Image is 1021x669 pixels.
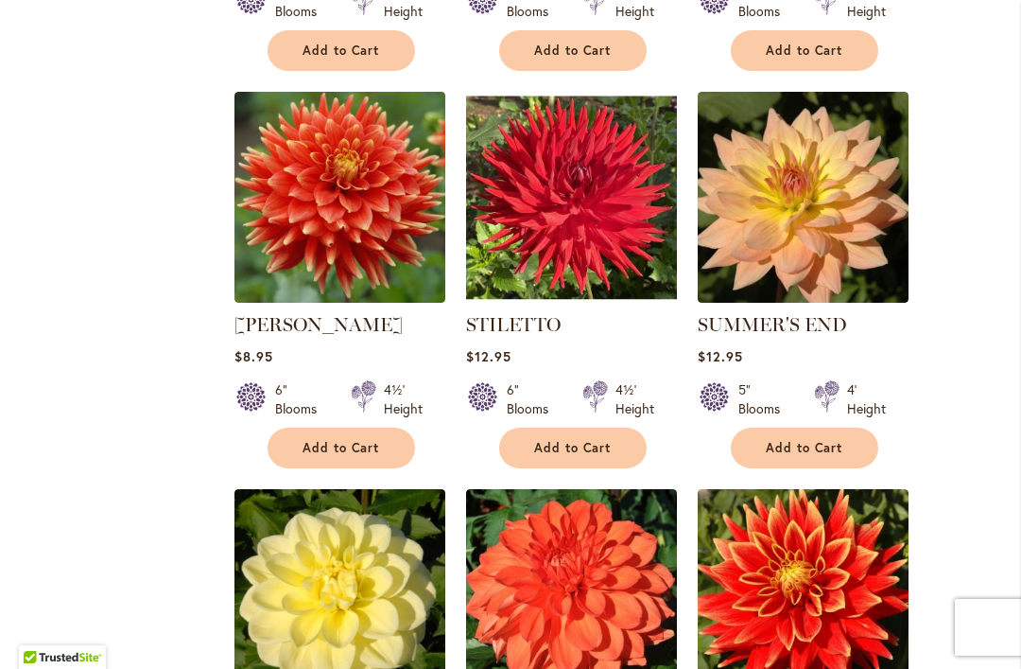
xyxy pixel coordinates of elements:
button: Add to Cart [499,30,647,71]
div: 6" Blooms [507,380,560,418]
button: Add to Cart [731,30,878,71]
a: STILETTO [466,289,677,307]
button: Add to Cart [268,428,415,468]
img: STILETTO [466,92,677,303]
div: 4' Height [847,380,886,418]
button: Add to Cart [268,30,415,71]
div: 5" Blooms [738,380,791,418]
span: Add to Cart [534,440,612,456]
span: $8.95 [234,347,273,365]
span: $12.95 [466,347,511,365]
div: 6" Blooms [275,380,328,418]
div: 4½' Height [384,380,423,418]
img: STEVEN DAVID [234,92,445,303]
button: Add to Cart [731,428,878,468]
span: Add to Cart [303,440,380,456]
a: STEVEN DAVID [234,289,445,307]
img: SUMMER'S END [698,92,909,303]
span: Add to Cart [766,43,843,59]
button: Add to Cart [499,428,647,468]
a: [PERSON_NAME] [234,313,403,336]
div: 4½' Height [615,380,654,418]
iframe: Launch Accessibility Center [14,602,67,655]
span: Add to Cart [766,440,843,456]
span: $12.95 [698,347,743,365]
span: Add to Cart [303,43,380,59]
a: STILETTO [466,313,561,336]
span: Add to Cart [534,43,612,59]
a: SUMMER'S END [698,289,909,307]
a: SUMMER'S END [698,313,847,336]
